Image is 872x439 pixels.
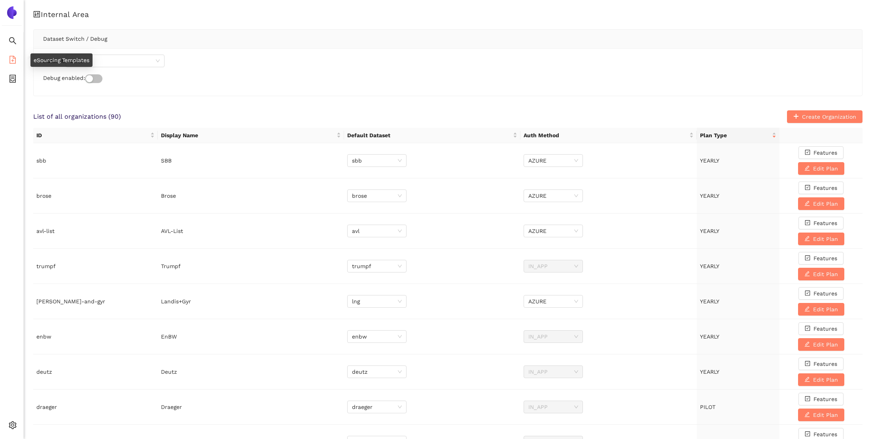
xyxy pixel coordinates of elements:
[798,233,844,245] button: editEdit Plan
[798,197,844,210] button: editEdit Plan
[158,319,344,354] td: EnBW
[344,128,520,143] th: this column's title is Default Dataset,this column is sortable
[158,390,344,425] td: Draeger
[697,214,780,249] td: YEARLY
[813,219,837,227] span: Features
[528,260,578,272] span: IN_APP
[347,131,511,140] span: Default Dataset
[813,270,838,278] span: Edit Plan
[798,287,844,300] button: check-squareFeatures
[798,182,844,194] button: check-squareFeatures
[528,225,578,237] span: AZURE
[813,289,837,298] span: Features
[158,284,344,319] td: Landis+Gyr
[813,305,838,314] span: Edit Plan
[9,72,17,88] span: container
[43,30,853,48] div: Dataset Switch / Debug
[798,217,844,229] button: check-squareFeatures
[700,131,771,140] span: Plan Type
[813,395,837,403] span: Features
[798,373,844,386] button: editEdit Plan
[352,331,402,342] span: enbw
[697,249,780,284] td: YEARLY
[33,178,158,214] td: brose
[804,236,810,242] span: edit
[804,412,810,418] span: edit
[33,354,158,390] td: deutz
[33,143,158,178] td: sbb
[813,375,838,384] span: Edit Plan
[33,390,158,425] td: draeger
[6,6,18,19] img: Logo
[813,411,838,419] span: Edit Plan
[813,199,838,208] span: Edit Plan
[804,306,810,312] span: edit
[798,252,844,265] button: check-squareFeatures
[798,409,844,421] button: editEdit Plan
[528,295,578,307] span: AZURE
[43,55,853,67] div: Dataset:
[520,128,697,143] th: this column's title is Auth Method,this column is sortable
[528,190,578,202] span: AZURE
[813,184,837,192] span: Features
[793,114,799,120] span: plus
[798,146,844,159] button: check-squareFeatures
[813,148,837,157] span: Features
[70,55,160,67] span: zeiss
[697,319,780,354] td: YEARLY
[805,220,810,226] span: check-square
[528,155,578,167] span: AZURE
[33,284,158,319] td: [PERSON_NAME]-and-gyr
[805,361,810,367] span: check-square
[697,143,780,178] td: YEARLY
[805,325,810,332] span: check-square
[528,401,578,413] span: IN_APP
[352,401,402,413] span: draeger
[813,340,838,349] span: Edit Plan
[697,284,780,319] td: YEARLY
[33,214,158,249] td: avl-list
[528,366,578,378] span: IN_APP
[804,377,810,383] span: edit
[352,295,402,307] span: lng
[33,11,41,18] span: control
[9,418,17,434] span: setting
[804,165,810,172] span: edit
[813,164,838,173] span: Edit Plan
[813,324,837,333] span: Features
[798,393,844,405] button: check-squareFeatures
[798,303,844,316] button: editEdit Plan
[805,149,810,156] span: check-square
[158,128,344,143] th: this column's title is Display Name,this column is sortable
[798,358,844,370] button: check-squareFeatures
[158,354,344,390] td: Deutz
[33,9,863,20] h1: Internal Area
[33,112,121,121] span: List of all organizations ( 90 )
[30,53,93,67] div: eSourcing Templates
[805,396,810,402] span: check-square
[798,338,844,351] button: editEdit Plan
[697,354,780,390] td: YEARLY
[802,112,856,121] span: Create Organization
[805,255,810,261] span: check-square
[805,185,810,191] span: check-square
[805,290,810,297] span: check-square
[36,131,149,140] span: ID
[352,190,402,202] span: brose
[528,331,578,342] span: IN_APP
[798,162,844,175] button: editEdit Plan
[804,341,810,348] span: edit
[804,201,810,207] span: edit
[813,360,837,368] span: Features
[805,431,810,437] span: check-square
[352,155,402,167] span: sbb
[158,178,344,214] td: Brose
[813,235,838,243] span: Edit Plan
[33,319,158,354] td: enbw
[813,254,837,263] span: Features
[697,390,780,425] td: PILOT
[43,74,853,83] div: Debug enabled:
[798,322,844,335] button: check-squareFeatures
[804,271,810,277] span: edit
[158,249,344,284] td: Trumpf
